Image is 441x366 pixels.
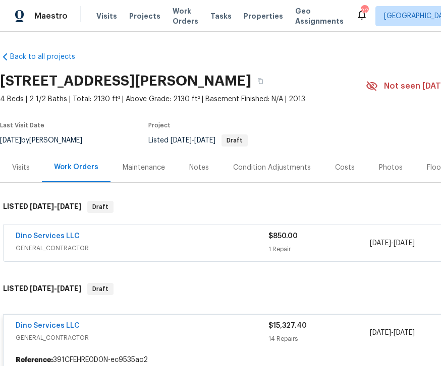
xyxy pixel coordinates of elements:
[370,328,415,338] span: -
[54,162,98,172] div: Work Orders
[295,6,344,26] span: Geo Assignments
[394,329,415,336] span: [DATE]
[370,238,415,248] span: -
[88,284,113,294] span: Draft
[96,11,117,21] span: Visits
[57,203,81,210] span: [DATE]
[268,244,369,254] div: 1 Repair
[171,137,192,144] span: [DATE]
[30,285,81,292] span: -
[148,122,171,128] span: Project
[12,163,30,173] div: Visits
[370,240,391,247] span: [DATE]
[370,329,391,336] span: [DATE]
[251,72,269,90] button: Copy Address
[379,163,403,173] div: Photos
[16,333,268,343] span: GENERAL_CONTRACTOR
[268,233,298,240] span: $850.00
[16,322,80,329] a: Dino Services LLC
[173,6,198,26] span: Work Orders
[268,322,307,329] span: $15,327.40
[335,163,355,173] div: Costs
[3,201,81,213] h6: LISTED
[244,11,283,21] span: Properties
[88,202,113,212] span: Draft
[194,137,215,144] span: [DATE]
[268,334,369,344] div: 14 Repairs
[189,163,209,173] div: Notes
[30,203,81,210] span: -
[394,240,415,247] span: [DATE]
[30,203,54,210] span: [DATE]
[123,163,165,173] div: Maintenance
[129,11,160,21] span: Projects
[16,243,268,253] span: GENERAL_CONTRACTOR
[171,137,215,144] span: -
[16,233,80,240] a: Dino Services LLC
[30,285,54,292] span: [DATE]
[210,13,232,20] span: Tasks
[34,11,68,21] span: Maestro
[16,355,53,365] b: Reference:
[223,137,247,143] span: Draft
[57,285,81,292] span: [DATE]
[3,283,81,295] h6: LISTED
[233,163,311,173] div: Condition Adjustments
[361,6,368,16] div: 20
[148,137,248,144] span: Listed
